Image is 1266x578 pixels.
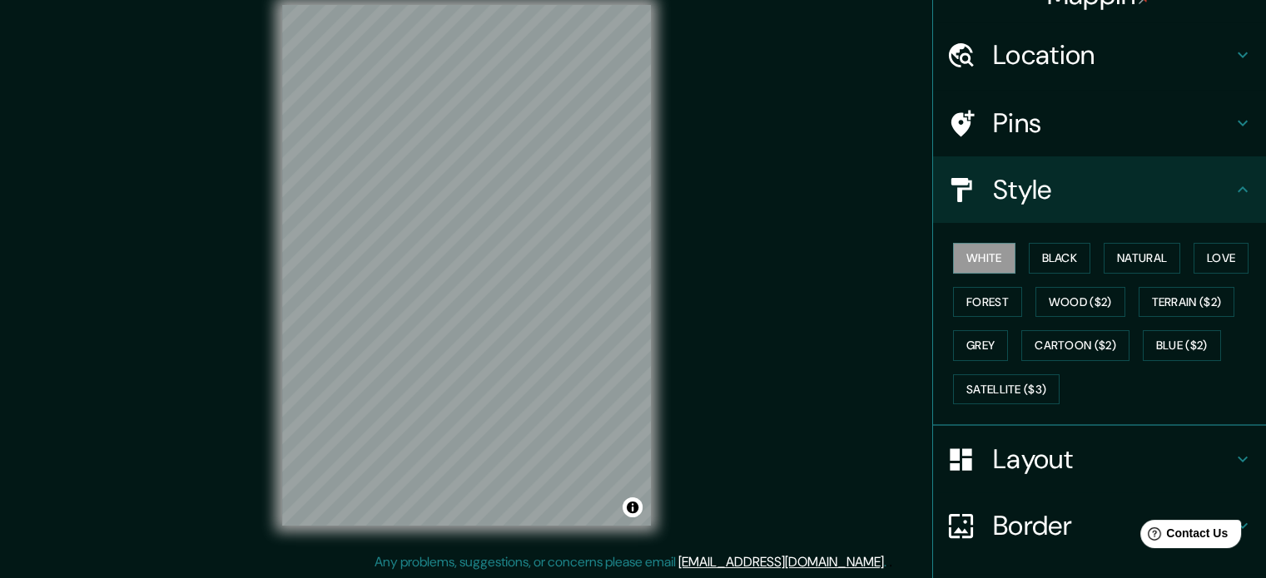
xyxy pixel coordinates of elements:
[953,330,1008,361] button: Grey
[993,442,1233,476] h4: Layout
[933,22,1266,88] div: Location
[623,497,643,517] button: Toggle attribution
[889,552,892,572] div: .
[933,426,1266,492] div: Layout
[933,492,1266,559] div: Border
[933,90,1266,156] div: Pins
[1139,287,1235,318] button: Terrain ($2)
[282,5,651,526] canvas: Map
[1143,330,1221,361] button: Blue ($2)
[993,38,1233,72] h4: Location
[993,173,1233,206] h4: Style
[933,156,1266,223] div: Style
[1104,243,1180,274] button: Natural
[1035,287,1125,318] button: Wood ($2)
[886,552,889,572] div: .
[953,243,1015,274] button: White
[1118,513,1248,560] iframe: Help widget launcher
[993,106,1233,140] h4: Pins
[993,509,1233,542] h4: Border
[1029,243,1091,274] button: Black
[678,553,884,571] a: [EMAIL_ADDRESS][DOMAIN_NAME]
[953,374,1060,405] button: Satellite ($3)
[1021,330,1129,361] button: Cartoon ($2)
[953,287,1022,318] button: Forest
[1194,243,1249,274] button: Love
[375,552,886,572] p: Any problems, suggestions, or concerns please email .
